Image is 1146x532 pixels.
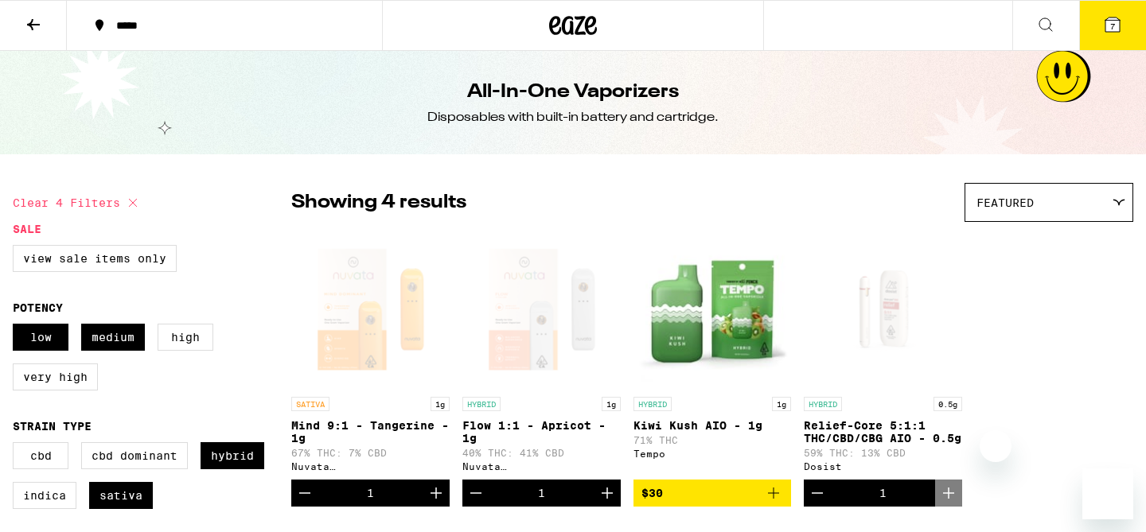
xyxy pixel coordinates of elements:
[594,480,621,507] button: Increment
[13,420,92,433] legend: Strain Type
[633,230,792,389] img: Tempo - Kiwi Kush AIO - 1g
[804,397,842,411] p: HYBRID
[633,435,792,445] p: 71% THC
[804,480,831,507] button: Decrement
[367,487,374,499] div: 1
[13,245,177,272] label: View Sale Items Only
[13,223,41,235] legend: Sale
[158,324,213,351] label: High
[462,461,621,472] div: Nuvata ([GEOGRAPHIC_DATA])
[633,230,792,480] a: Open page for Kiwi Kush AIO - 1g from Tempo
[462,480,489,507] button: Decrement
[462,419,621,445] p: Flow 1:1 - Apricot - 1g
[602,397,621,411] p: 1g
[467,79,679,106] h1: All-In-One Vaporizers
[1079,1,1146,50] button: 7
[804,230,962,480] a: Open page for Relief-Core 5:1:1 THC/CBD/CBG AIO - 0.5g from Dosist
[13,183,142,223] button: Clear 4 filters
[772,397,791,411] p: 1g
[980,430,1012,462] iframe: Close message
[633,419,792,432] p: Kiwi Kush AIO - 1g
[641,487,663,499] span: $30
[1110,21,1115,31] span: 7
[13,301,63,314] legend: Potency
[13,482,76,509] label: Indica
[427,109,719,126] div: Disposables with built-in battery and cartridge.
[935,480,962,507] button: Increment
[291,230,450,480] a: Open page for Mind 9:1 - Tangerine - 1g from Nuvata (CA)
[291,448,450,458] p: 67% THC: 7% CBD
[934,397,962,411] p: 0.5g
[423,480,450,507] button: Increment
[538,487,545,499] div: 1
[291,189,466,216] p: Showing 4 results
[462,230,621,480] a: Open page for Flow 1:1 - Apricot - 1g from Nuvata (CA)
[291,397,329,411] p: SATIVA
[13,442,68,469] label: CBD
[1082,468,1133,519] iframe: Button to launch messaging window
[633,480,792,507] button: Add to bag
[462,397,501,411] p: HYBRID
[879,487,887,499] div: 1
[976,196,1034,209] span: Featured
[81,442,188,469] label: CBD Dominant
[462,448,621,458] p: 40% THC: 41% CBD
[291,419,450,445] p: Mind 9:1 - Tangerine - 1g
[804,419,962,445] p: Relief-Core 5:1:1 THC/CBD/CBG AIO - 0.5g
[13,363,98,390] label: Very High
[633,397,672,411] p: HYBRID
[89,482,153,509] label: Sativa
[201,442,264,469] label: Hybrid
[633,449,792,459] div: Tempo
[13,324,68,351] label: Low
[291,480,318,507] button: Decrement
[431,397,450,411] p: 1g
[804,448,962,458] p: 59% THC: 13% CBD
[804,461,962,472] div: Dosist
[291,461,450,472] div: Nuvata ([GEOGRAPHIC_DATA])
[81,324,145,351] label: Medium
